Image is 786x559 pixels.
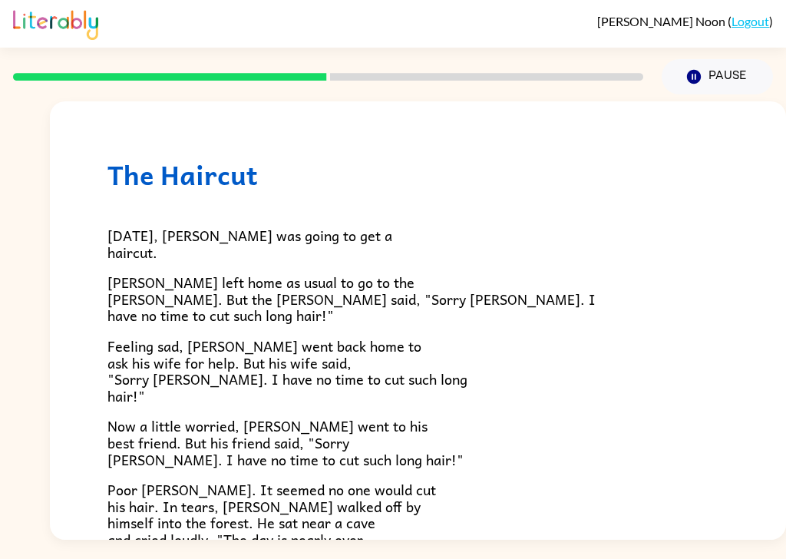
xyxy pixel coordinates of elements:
button: Pause [662,59,773,94]
a: Logout [732,14,769,28]
span: Now a little worried, [PERSON_NAME] went to his best friend. But his friend said, "Sorry [PERSON_... [107,415,464,470]
div: ( ) [597,14,773,28]
span: [PERSON_NAME] Noon [597,14,728,28]
span: Feeling sad, [PERSON_NAME] went back home to ask his wife for help. But his wife said, "Sorry [PE... [107,335,467,407]
img: Literably [13,6,98,40]
span: [DATE], [PERSON_NAME] was going to get a haircut. [107,224,392,263]
span: [PERSON_NAME] left home as usual to go to the [PERSON_NAME]. But the [PERSON_NAME] said, "Sorry [... [107,271,596,326]
h1: The Haircut [107,159,728,190]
